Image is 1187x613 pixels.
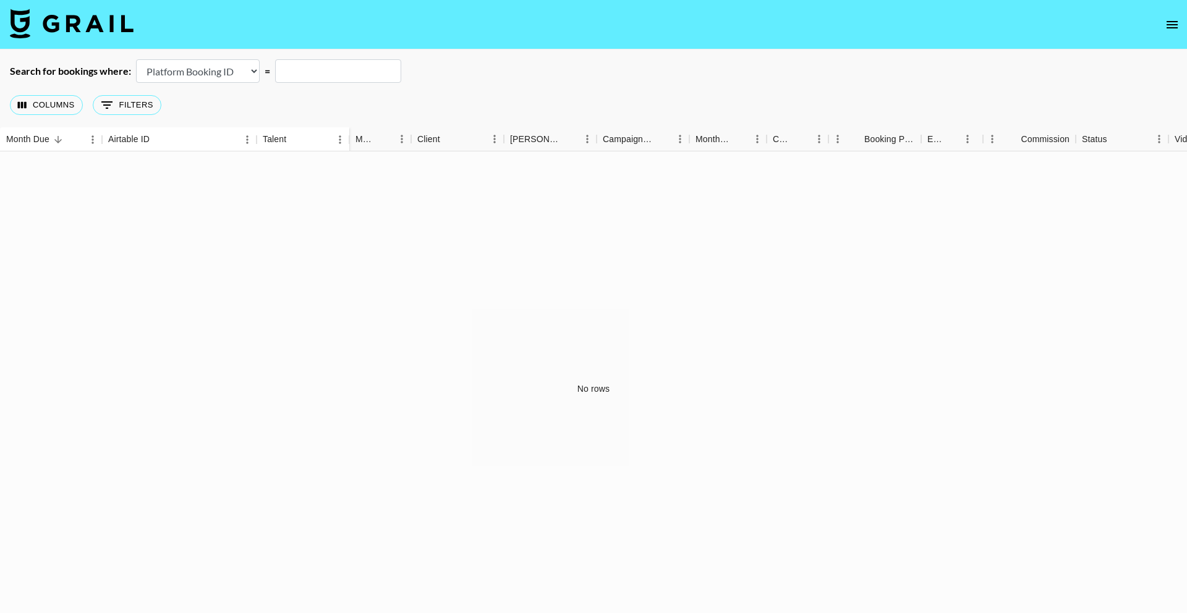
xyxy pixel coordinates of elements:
button: Sort [731,130,748,148]
div: Commission [983,127,1076,151]
div: Booking Price [828,127,921,151]
div: Talent [263,127,286,151]
button: Menu [958,130,977,148]
button: Sort [440,130,457,148]
div: = [265,65,270,77]
div: Talent [257,127,349,151]
button: Menu [393,130,411,148]
div: Status [1076,127,1168,151]
div: Booking Price [864,127,915,151]
div: Month Due [696,127,731,151]
button: Menu [828,130,847,148]
div: Booker [504,127,597,151]
button: Sort [375,130,393,148]
div: Manager [349,127,411,151]
button: Sort [561,130,578,148]
button: Sort [150,131,167,148]
button: Menu [331,130,349,149]
img: Grail Talent [10,9,134,38]
button: Menu [671,130,689,148]
button: Menu [485,130,504,148]
button: Sort [286,131,304,148]
div: Search for bookings where: [10,65,131,77]
div: Client [417,127,440,151]
button: Sort [847,130,864,148]
button: Menu [748,130,767,148]
button: Sort [49,131,67,148]
button: Sort [1003,130,1021,148]
button: Menu [810,130,828,148]
div: Month Due [689,127,767,151]
div: Campaign (Type) [597,127,689,151]
div: Month Due [6,127,49,151]
div: Expenses: Remove Commission? [927,127,945,151]
button: Menu [1150,130,1168,148]
div: Currency [773,127,793,151]
div: Client [411,127,504,151]
button: Select columns [10,95,83,115]
div: [PERSON_NAME] [510,127,561,151]
div: Airtable ID [102,127,257,151]
div: Manager [355,127,375,151]
button: Sort [653,130,671,148]
div: Currency [767,127,828,151]
div: Campaign (Type) [603,127,653,151]
button: Show filters [93,95,161,115]
div: Airtable ID [108,127,150,151]
div: Commission [1021,127,1070,151]
button: Menu [83,130,102,149]
div: Expenses: Remove Commission? [921,127,983,151]
button: Menu [983,130,1002,148]
button: Menu [578,130,597,148]
button: Sort [1107,130,1125,148]
button: Sort [793,130,810,148]
div: Status [1082,127,1107,151]
button: Menu [238,130,257,149]
button: Sort [945,130,962,148]
button: open drawer [1160,12,1185,37]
